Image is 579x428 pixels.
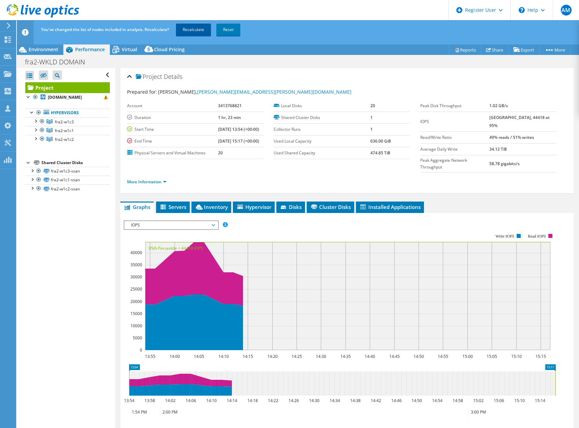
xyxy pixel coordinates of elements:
text: 14:38 [350,398,360,403]
label: Local Disks [274,102,370,109]
text: 14:02 [165,398,175,403]
span: IOPS [128,221,214,229]
a: fra2-w1c2-vsan [25,184,110,193]
text: 14:26 [288,398,299,403]
label: Shared Cluster Disks [274,114,370,121]
h1: fra2-WKLD DOMAIN [22,58,95,66]
a: Reset [216,24,240,36]
text: 15:10 [514,398,524,403]
text: 15:02 [473,398,483,403]
label: Average Daily Write [420,146,489,153]
b: [GEOGRAPHIC_DATA], 44418 at 95% [489,115,550,128]
text: 15:00 [462,354,473,359]
span: Graphs [124,204,150,210]
a: Reports [449,44,481,55]
span: Virtual [122,46,137,53]
b: 34.12 TiB [489,146,507,152]
text: 5000 [133,335,142,341]
text: 0 [140,347,142,353]
text: 15:05 [486,354,497,359]
text: 14:00 [169,354,180,359]
span: AM [561,5,572,16]
b: 1.02 GB/s [489,103,508,109]
text: 14:46 [391,398,401,403]
text: 14:34 [329,398,340,403]
a: fra2-w1c1 [25,126,110,135]
a: fra2-w1c1-vsan [25,176,110,184]
label: Used Local Capacity [274,138,370,145]
text: 14:50 [413,354,424,359]
b: 20 [218,150,223,156]
span: Project [136,73,162,80]
label: Account [127,102,218,109]
label: Peak Aggregate Network Throughput [420,157,489,171]
text: 14:30 [309,398,319,403]
span: Installed Applications [359,204,421,210]
a: [DOMAIN_NAME] [25,93,110,102]
a: Recalculate [176,24,211,36]
text: 14:54 [432,398,442,403]
text: 10000 [130,323,142,329]
a: Project [25,82,110,93]
a: Share [481,44,509,55]
text: 14:58 [452,398,463,403]
span: Inventory [195,204,228,210]
span: Cluster Disks [310,204,351,210]
label: Used Shared Capacity [274,150,370,156]
text: 14:45 [389,354,399,359]
text: 15:15 [535,354,546,359]
text: 14:30 [315,354,326,359]
label: End Time [127,138,218,145]
label: IOPS [420,118,489,125]
text: 13:54 [124,398,134,403]
span: Performance [75,46,105,53]
span: Details [164,72,182,81]
span: You've changed the list of nodes included in analysis. Recalculate? [41,27,169,32]
text: 14:50 [411,398,422,403]
b: 1 [370,115,373,120]
text: 20000 [130,299,142,304]
text: 14:10 [206,398,216,403]
b: [DOMAIN_NAME] [48,94,82,100]
text: 14:22 [268,398,278,403]
a: fra2-w1c2 [25,135,110,144]
text: 35000 [130,262,142,268]
text: 15:06 [493,398,504,403]
b: 1 [370,126,373,132]
b: 20 [370,103,375,109]
b: 474.85 TiB [370,150,390,156]
a: More [539,44,571,55]
label: Duration [127,114,218,121]
a: [PERSON_NAME][EMAIL_ADDRESS][PERSON_NAME][DOMAIN_NAME] [197,89,352,95]
text: 14:10 [218,354,228,359]
span: [PERSON_NAME], [158,89,352,95]
text: 14:35 [340,354,351,359]
svg: \n [519,7,525,13]
a: fra2-w1c3 [25,117,110,126]
b: 3413768821 [218,103,242,109]
span: fra2-w1c1 [55,128,74,133]
text: 14:15 [242,354,253,359]
span: Servers [159,204,186,210]
text: 14:55 [437,354,448,359]
a: More Information [127,179,166,185]
span: Disks [280,204,302,210]
label: Start Time [127,126,218,133]
span: Hypervisor [236,204,271,210]
text: 13:58 [144,398,155,403]
b: 49% reads / 51% writes [489,134,534,140]
text: 14:40 [364,354,375,359]
label: Read/Write Ratio [420,134,489,141]
label: Collector Runs [274,126,370,133]
text: 40000 [130,250,142,255]
text: 14:05 [193,354,204,359]
b: 636.00 GiB [370,138,391,144]
label: Physical Servers and Virtual Machines [127,150,218,156]
b: [DATE] 13:54 (+00:00) [218,126,259,132]
text: 14:20 [267,354,277,359]
a: Hypervisors [25,109,110,117]
text: 14:14 [226,398,237,403]
a: fra2-w1c3-vsan [25,167,110,176]
text: Read IOPS [528,234,546,239]
text: 14:18 [247,398,257,403]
